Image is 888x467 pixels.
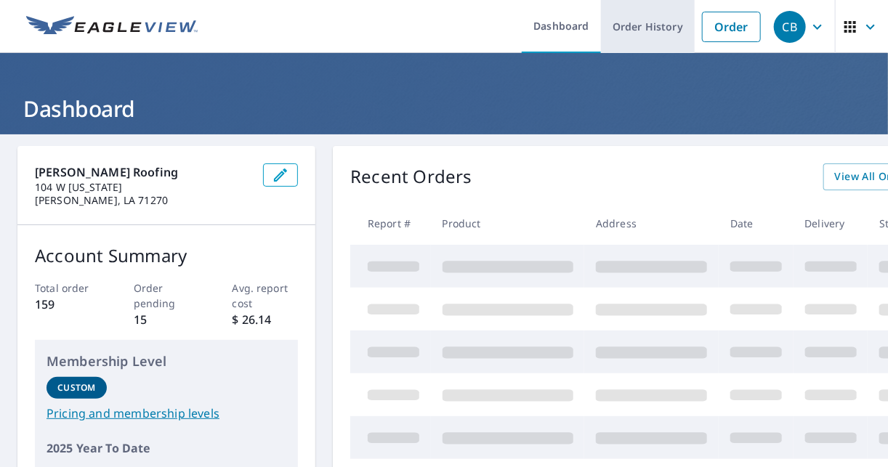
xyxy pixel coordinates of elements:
p: $ 26.14 [233,311,299,328]
p: Total order [35,280,101,296]
p: Custom [57,381,95,394]
a: Pricing and membership levels [47,405,286,422]
p: 104 W [US_STATE] [35,181,251,194]
p: Order pending [134,280,200,311]
p: Recent Orders [350,163,472,190]
div: CB [774,11,806,43]
th: Date [719,202,794,245]
p: Account Summary [35,243,298,269]
p: 159 [35,296,101,313]
th: Product [431,202,585,245]
p: Avg. report cost [233,280,299,311]
p: Membership Level [47,352,286,371]
th: Report # [350,202,431,245]
th: Address [584,202,719,245]
p: 2025 Year To Date [47,439,286,457]
a: Order [702,12,761,42]
p: [PERSON_NAME] Roofing [35,163,251,181]
p: [PERSON_NAME], LA 71270 [35,194,251,207]
h1: Dashboard [17,94,871,123]
th: Delivery [794,202,868,245]
p: 15 [134,311,200,328]
img: EV Logo [26,16,198,38]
